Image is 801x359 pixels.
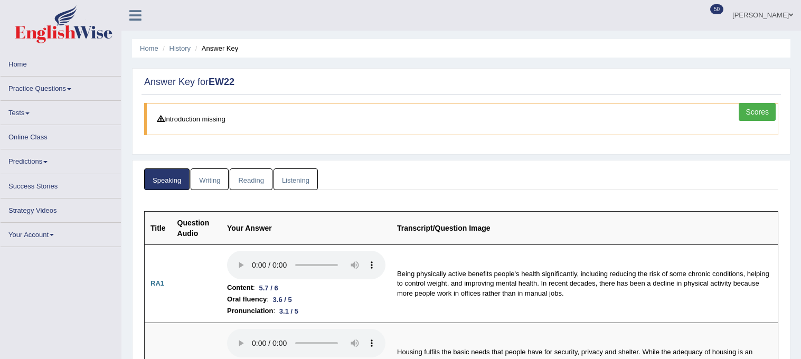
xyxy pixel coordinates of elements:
[1,174,121,195] a: Success Stories
[255,282,282,294] div: 5.7 / 6
[227,305,273,317] b: Pronunciation
[144,103,778,135] blockquote: Introduction missing
[710,4,723,14] span: 50
[144,77,778,88] h2: Answer Key for
[1,199,121,219] a: Strategy Videos
[391,211,778,244] th: Transcript/Question Image
[193,43,239,53] li: Answer Key
[191,168,229,190] a: Writing
[1,77,121,97] a: Practice Questions
[1,125,121,146] a: Online Class
[1,223,121,243] a: Your Account
[227,294,385,305] li: :
[221,211,391,244] th: Your Answer
[145,211,172,244] th: Title
[227,305,385,317] li: :
[230,168,272,190] a: Reading
[274,168,318,190] a: Listening
[140,44,158,52] a: Home
[227,282,385,294] li: :
[739,103,776,121] a: Scores
[150,279,164,287] b: RA1
[144,168,190,190] a: Speaking
[209,77,234,87] strong: EW22
[1,149,121,170] a: Predictions
[391,244,778,323] td: Being physically active benefits people's health significantly, including reducing the risk of so...
[227,294,267,305] b: Oral fluency
[1,101,121,121] a: Tests
[1,52,121,73] a: Home
[269,294,296,305] div: 3.6 / 5
[169,44,191,52] a: History
[275,306,303,317] div: 3.1 / 5
[227,282,253,294] b: Content
[172,211,221,244] th: Question Audio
